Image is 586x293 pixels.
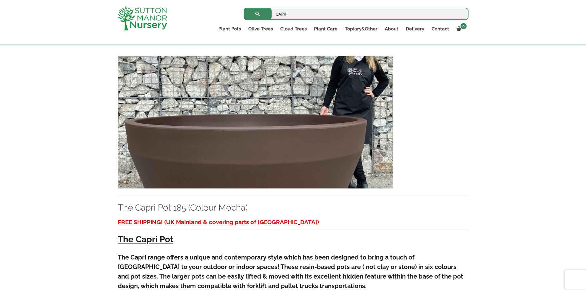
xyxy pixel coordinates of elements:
[118,234,173,244] strong: The Capri Pot
[277,25,310,33] a: Cloud Trees
[215,25,245,33] a: Plant Pots
[402,25,428,33] a: Delivery
[453,25,468,33] a: 0
[118,254,463,290] strong: The Capri range offers a unique and contemporary style which has been designed to bring a touch o...
[118,216,468,228] h3: FREE SHIPPING! (UK Mainland & covering parts of [GEOGRAPHIC_DATA])
[118,203,248,213] a: The Capri Pot 185 (Colour Mocha)
[428,25,453,33] a: Contact
[341,25,381,33] a: Topiary&Other
[118,56,393,188] img: The Capri Pot 185 (Colour Mocha) - IMG 3746
[245,25,277,33] a: Olive Trees
[460,23,467,29] span: 0
[244,8,468,20] input: Search...
[118,119,393,125] a: The Capri Pot 185 (Colour Mocha)
[118,6,167,30] img: logo
[310,25,341,33] a: Plant Care
[381,25,402,33] a: About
